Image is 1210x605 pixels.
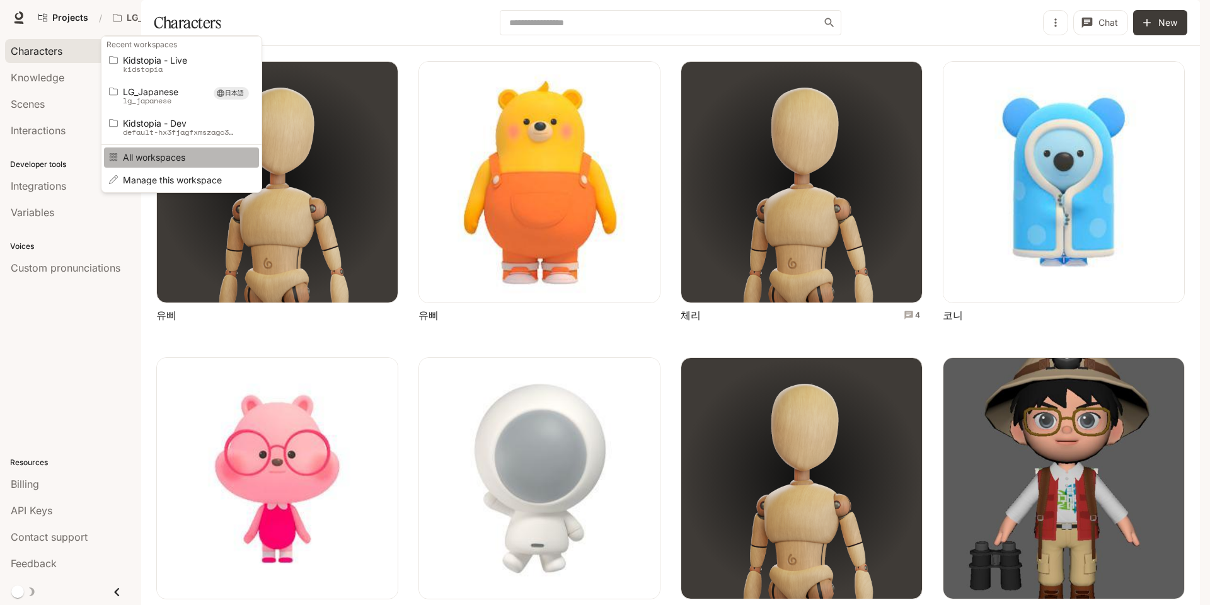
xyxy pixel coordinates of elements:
span: All workspaces [123,153,236,162]
p: default-hx3fjagfxmszagc3sot10g [123,128,236,137]
span: Kidstopia - Dev [123,118,236,128]
p: lg_japanese [123,96,205,105]
a: All workspaces [104,147,259,167]
p: kidstopia [123,65,236,74]
span: LG_Japanese [123,87,205,96]
span: 日本語 [222,88,249,98]
span: Kidstopia - Live [123,55,236,65]
a: All workspaces [104,170,259,190]
span: Manage this workspace [123,175,236,185]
